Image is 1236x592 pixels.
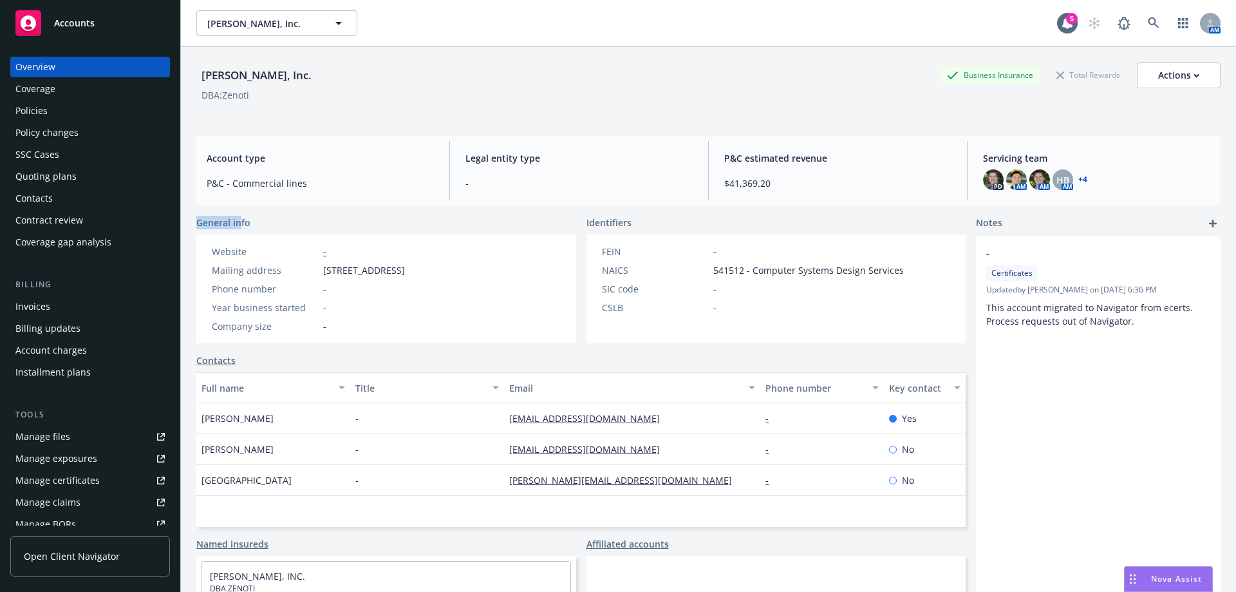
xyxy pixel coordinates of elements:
span: Account type [207,151,434,165]
span: Nova Assist [1151,573,1202,584]
a: Invoices [10,296,170,317]
div: Quoting plans [15,166,77,187]
a: edit [1177,247,1192,262]
span: Certificates [991,267,1033,279]
span: - [355,473,359,487]
a: Policies [10,100,170,121]
div: Policy changes [15,122,79,143]
span: - [713,245,716,258]
span: - [713,282,716,296]
div: Manage exposures [15,448,97,469]
div: Invoices [15,296,50,317]
a: Search [1141,10,1166,36]
span: - [323,282,326,296]
span: - [986,247,1177,260]
div: Coverage gap analysis [15,232,111,253]
a: Switch app [1170,10,1196,36]
div: FEIN [602,245,708,258]
span: - [465,177,693,190]
span: [GEOGRAPHIC_DATA] [201,473,292,487]
div: Total Rewards [1050,67,1127,83]
img: photo [1006,169,1027,190]
div: Full name [201,381,331,395]
img: photo [1029,169,1050,190]
a: [PERSON_NAME], INC. [210,570,305,582]
div: Billing [10,278,170,291]
img: photo [983,169,1004,190]
div: Installment plans [15,362,91,383]
button: Phone number [760,372,883,403]
div: Manage files [15,426,70,447]
a: Account charges [10,340,170,361]
div: NAICS [602,263,708,277]
a: [PERSON_NAME][EMAIL_ADDRESS][DOMAIN_NAME] [509,474,742,486]
a: Manage certificates [10,470,170,491]
span: [STREET_ADDRESS] [323,263,405,277]
span: No [902,443,914,456]
a: Quoting plans [10,166,170,187]
button: Nova Assist [1124,566,1213,592]
div: CSLB [602,301,708,314]
div: Manage certificates [15,470,100,491]
span: - [355,443,359,456]
span: [PERSON_NAME] [201,412,274,425]
div: SSC Cases [15,144,59,165]
span: Updated by [PERSON_NAME] on [DATE] 6:36 PM [986,284,1210,296]
a: Report a Bug [1111,10,1137,36]
button: Key contact [884,372,966,403]
a: Start snowing [1081,10,1107,36]
button: Email [504,372,760,403]
a: Billing updates [10,318,170,339]
div: Year business started [212,301,318,314]
a: Accounts [10,5,170,41]
span: $41,369.20 [724,177,951,190]
span: P&C estimated revenue [724,151,951,165]
a: Overview [10,57,170,77]
div: Title [355,381,485,395]
div: Email [509,381,741,395]
div: Manage claims [15,492,80,513]
a: +4 [1078,176,1087,184]
div: Mailing address [212,263,318,277]
div: Actions [1158,63,1199,88]
button: Actions [1137,62,1221,88]
a: Installment plans [10,362,170,383]
span: Yes [902,412,917,425]
span: Legal entity type [465,151,693,165]
a: - [765,412,779,425]
div: Company size [212,320,318,333]
a: Contract review [10,210,170,231]
div: 5 [1066,13,1078,24]
a: Named insureds [196,537,268,551]
div: Billing updates [15,318,80,339]
div: Tools [10,408,170,421]
span: Notes [976,216,1002,231]
div: DBA: Zenoti [201,88,249,102]
span: - [355,412,359,425]
span: Accounts [54,18,95,28]
span: Open Client Navigator [24,549,120,563]
div: Drag to move [1125,567,1141,591]
a: remove [1195,247,1210,262]
div: Business Insurance [941,67,1040,83]
span: - [323,320,326,333]
div: -CertificatesUpdatedby [PERSON_NAME] on [DATE] 6:36 PMThis account migrated to Navigator from ece... [976,236,1221,338]
a: Manage claims [10,492,170,513]
button: [PERSON_NAME], Inc. [196,10,357,36]
a: Contacts [10,188,170,209]
a: - [765,443,779,455]
div: Overview [15,57,55,77]
div: Phone number [212,282,318,296]
a: Manage files [10,426,170,447]
div: [PERSON_NAME], Inc. [196,67,317,84]
a: Manage BORs [10,514,170,535]
span: [PERSON_NAME] [201,443,274,456]
span: This account migrated to Navigator from ecerts. Process requests out of Navigator. [986,301,1195,327]
a: [EMAIL_ADDRESS][DOMAIN_NAME] [509,443,670,455]
a: Affiliated accounts [586,537,669,551]
a: Coverage [10,79,170,99]
span: - [323,301,326,314]
span: Identifiers [586,216,632,229]
span: Servicing team [983,151,1210,165]
button: Full name [196,372,350,403]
